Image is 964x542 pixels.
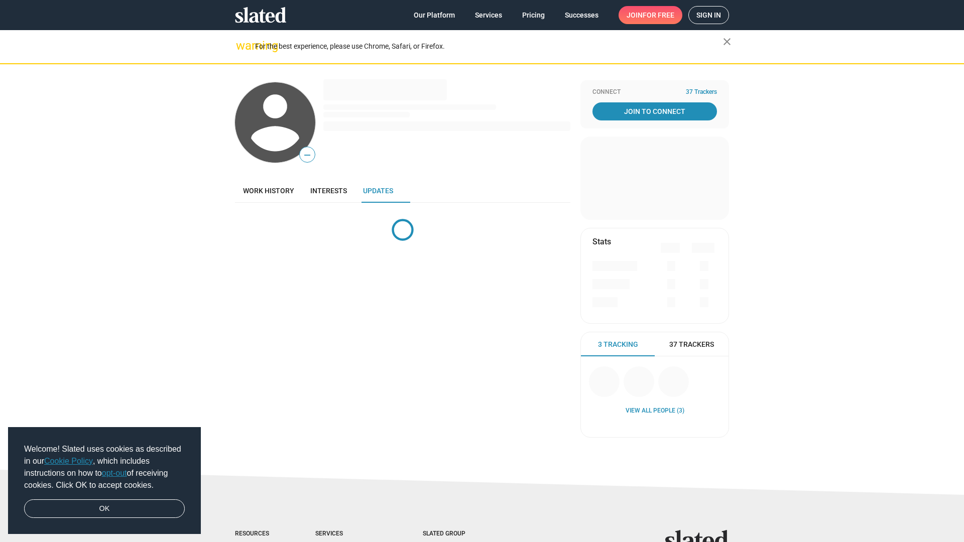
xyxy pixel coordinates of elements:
[522,6,545,24] span: Pricing
[594,102,715,120] span: Join To Connect
[24,443,185,491] span: Welcome! Slated uses cookies as described in our , which includes instructions on how to of recei...
[315,530,383,538] div: Services
[514,6,553,24] a: Pricing
[44,457,93,465] a: Cookie Policy
[565,6,598,24] span: Successes
[8,427,201,534] div: cookieconsent
[669,340,714,349] span: 37 Trackers
[300,149,315,162] span: —
[406,6,463,24] a: Our Platform
[310,187,347,195] span: Interests
[592,102,717,120] a: Join To Connect
[236,40,248,52] mat-icon: warning
[414,6,455,24] span: Our Platform
[598,340,638,349] span: 3 Tracking
[688,6,729,24] a: Sign in
[643,6,674,24] span: for free
[619,6,682,24] a: Joinfor free
[363,187,393,195] span: Updates
[686,88,717,96] span: 37 Trackers
[696,7,721,24] span: Sign in
[557,6,607,24] a: Successes
[302,179,355,203] a: Interests
[255,40,723,53] div: For the best experience, please use Chrome, Safari, or Firefox.
[626,407,684,415] a: View all People (3)
[592,236,611,247] mat-card-title: Stats
[423,530,491,538] div: Slated Group
[355,179,401,203] a: Updates
[721,36,733,48] mat-icon: close
[243,187,294,195] span: Work history
[235,179,302,203] a: Work history
[627,6,674,24] span: Join
[467,6,510,24] a: Services
[475,6,502,24] span: Services
[24,499,185,518] a: dismiss cookie message
[102,469,127,477] a: opt-out
[592,88,717,96] div: Connect
[235,530,275,538] div: Resources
